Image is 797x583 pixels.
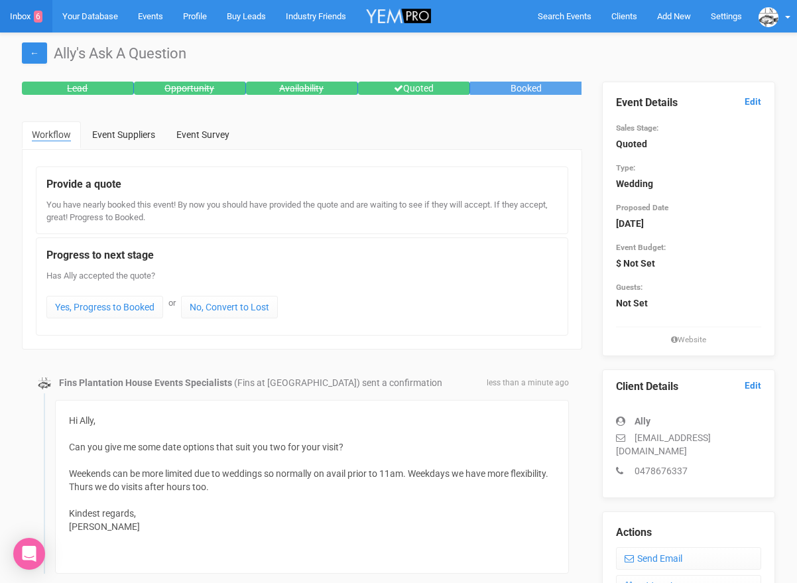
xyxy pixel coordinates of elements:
h1: Ally's Ask A Question [22,46,775,62]
div: Opportunity [134,82,246,95]
small: Guests: [616,283,643,292]
small: Event Budget: [616,243,666,252]
a: Edit [745,379,761,392]
legend: Progress to next stage [46,248,558,263]
span: Add New [657,11,691,21]
p: [EMAIL_ADDRESS][DOMAIN_NAME] [616,431,762,458]
div: Lead [22,82,134,95]
div: Hi Ally, Can you give me some date options that suit you two for your visit? Weekends can be more... [69,414,555,560]
small: Website [616,334,762,346]
legend: Actions [616,525,762,541]
span: (Fins at [GEOGRAPHIC_DATA]) sent a confirmation [234,377,442,388]
div: Has Ally accepted the quote? [46,270,558,325]
span: less than a minute ago [487,377,569,389]
a: ← [22,42,47,64]
legend: Client Details [616,379,762,395]
div: or [165,294,179,313]
a: Edit [745,96,761,108]
strong: Not Set [616,298,648,308]
span: Search Events [538,11,591,21]
a: Yes, Progress to Booked [46,296,163,318]
small: Proposed Date [616,203,668,212]
a: No, Convert to Lost [181,296,278,318]
strong: Ally [635,416,650,426]
legend: Provide a quote [46,177,558,192]
legend: Event Details [616,96,762,111]
div: Booked [470,82,582,95]
strong: Wedding [616,178,653,189]
a: Event Survey [166,121,239,148]
strong: Quoted [616,139,647,149]
img: data [759,7,778,27]
div: You have nearly booked this event! By now you should have provided the quote and are waiting to s... [46,199,558,224]
a: Send Email [616,547,762,570]
strong: Fins Plantation House Events Specialists [59,377,232,388]
p: 0478676337 [616,464,762,478]
div: Open Intercom Messenger [13,538,45,570]
div: Availability [246,82,358,95]
small: Sales Stage: [616,123,658,133]
a: Event Suppliers [82,121,165,148]
a: Workflow [22,121,81,149]
strong: [DATE] [616,218,644,229]
img: data [38,377,51,390]
span: Clients [611,11,637,21]
span: 6 [34,11,42,23]
div: Quoted [358,82,470,95]
small: Type: [616,163,635,172]
strong: $ Not Set [616,258,655,269]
